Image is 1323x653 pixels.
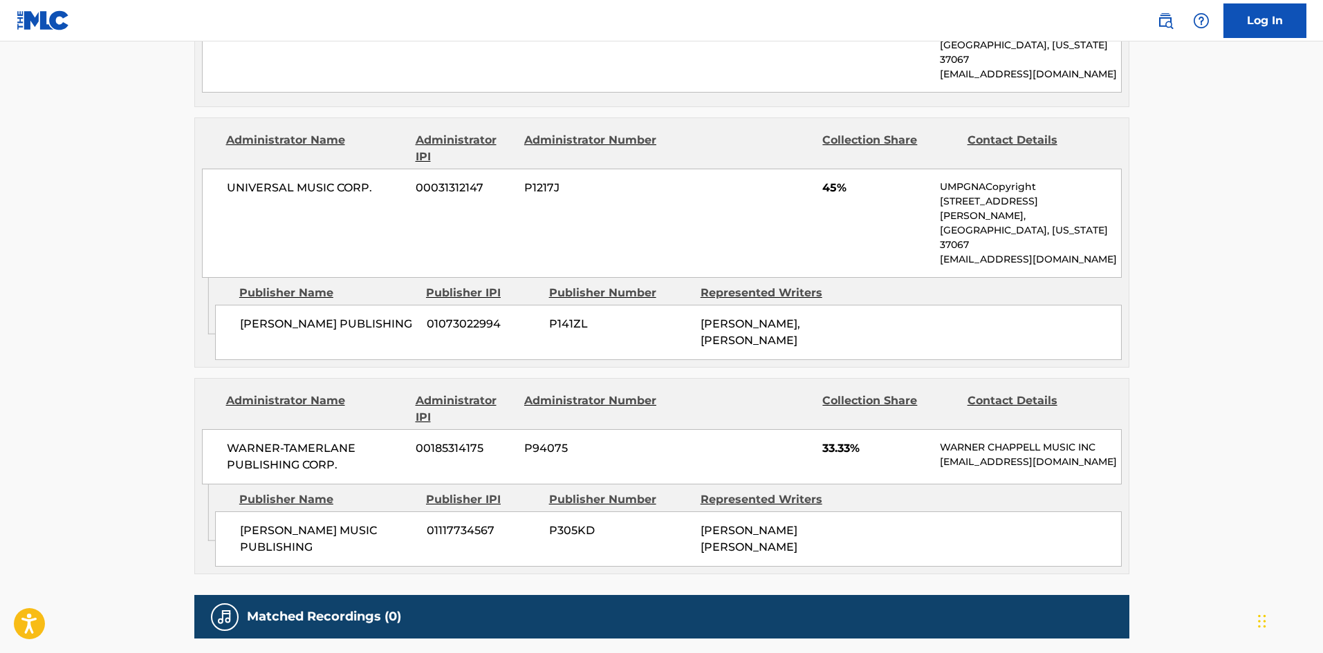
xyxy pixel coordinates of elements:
[822,392,956,426] div: Collection Share
[1254,587,1323,653] div: Chat-Widget
[240,316,416,332] span: [PERSON_NAME] PUBLISHING
[968,132,1102,165] div: Contact Details
[427,316,539,332] span: 01073022994
[17,10,70,30] img: MLC Logo
[1254,587,1323,653] iframe: Chat Widget
[524,180,658,196] span: P1217J
[701,317,800,347] span: [PERSON_NAME], [PERSON_NAME]
[226,392,405,426] div: Administrator Name
[940,67,1120,82] p: [EMAIL_ADDRESS][DOMAIN_NAME]
[426,491,539,508] div: Publisher IPI
[701,524,797,553] span: [PERSON_NAME] [PERSON_NAME]
[549,316,690,332] span: P141ZL
[426,285,539,301] div: Publisher IPI
[1258,600,1266,642] div: Ziehen
[940,180,1120,194] p: UMPGNACopyright
[940,223,1120,252] p: [GEOGRAPHIC_DATA], [US_STATE] 37067
[240,522,416,556] span: [PERSON_NAME] MUSIC PUBLISHING
[1223,3,1306,38] a: Log In
[216,609,233,625] img: Matched Recordings
[1151,7,1179,35] a: Public Search
[524,440,658,457] span: P94075
[239,491,416,508] div: Publisher Name
[822,440,929,457] span: 33.33%
[1157,12,1174,29] img: search
[524,392,658,426] div: Administrator Number
[940,455,1120,469] p: [EMAIL_ADDRESS][DOMAIN_NAME]
[227,180,406,196] span: UNIVERSAL MUSIC CORP.
[701,285,842,301] div: Represented Writers
[227,440,406,473] span: WARNER-TAMERLANE PUBLISHING CORP.
[427,522,539,539] span: 01117734567
[822,132,956,165] div: Collection Share
[940,194,1120,223] p: [STREET_ADDRESS][PERSON_NAME],
[822,180,929,196] span: 45%
[239,285,416,301] div: Publisher Name
[701,491,842,508] div: Represented Writers
[416,180,514,196] span: 00031312147
[247,609,401,625] h5: Matched Recordings (0)
[416,132,514,165] div: Administrator IPI
[416,392,514,426] div: Administrator IPI
[524,132,658,165] div: Administrator Number
[226,132,405,165] div: Administrator Name
[549,522,690,539] span: P305KD
[940,38,1120,67] p: [GEOGRAPHIC_DATA], [US_STATE] 37067
[416,440,514,457] span: 00185314175
[940,252,1120,267] p: [EMAIL_ADDRESS][DOMAIN_NAME]
[1187,7,1215,35] div: Help
[940,440,1120,455] p: WARNER CHAPPELL MUSIC INC
[1193,12,1210,29] img: help
[549,491,690,508] div: Publisher Number
[968,392,1102,426] div: Contact Details
[549,285,690,301] div: Publisher Number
